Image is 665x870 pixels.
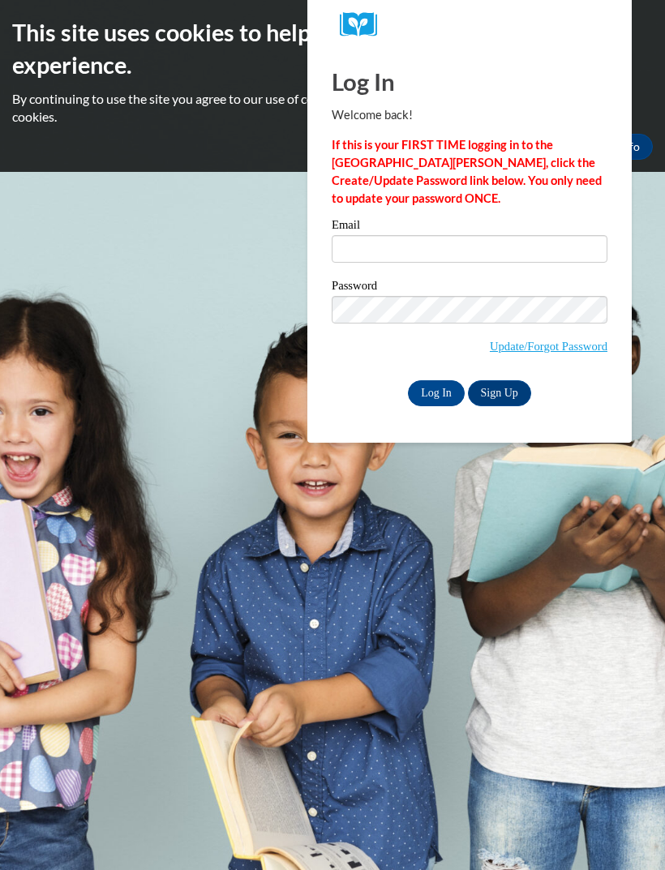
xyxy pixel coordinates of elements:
[12,90,653,126] p: By continuing to use the site you agree to our use of cookies. Use the ‘More info’ button to read...
[12,16,653,82] h2: This site uses cookies to help improve your learning experience.
[332,138,602,205] strong: If this is your FIRST TIME logging in to the [GEOGRAPHIC_DATA][PERSON_NAME], click the Create/Upd...
[490,340,607,353] a: Update/Forgot Password
[332,65,607,98] h1: Log In
[340,12,388,37] img: Logo brand
[408,380,465,406] input: Log In
[340,12,599,37] a: COX Campus
[332,106,607,124] p: Welcome back!
[332,219,607,235] label: Email
[332,280,607,296] label: Password
[468,380,531,406] a: Sign Up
